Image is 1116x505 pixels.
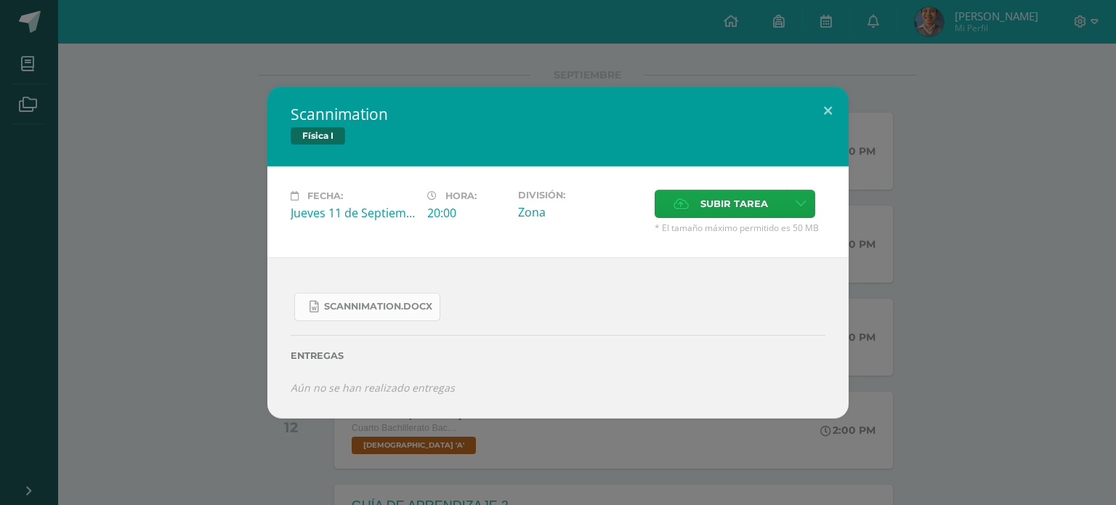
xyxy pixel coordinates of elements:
a: Scannimation.docx [294,293,440,321]
div: 20:00 [427,205,506,221]
span: Física I [291,127,345,145]
div: Jueves 11 de Septiembre [291,205,416,221]
button: Close (Esc) [807,86,849,136]
span: Hora: [445,190,477,201]
i: Aún no se han realizado entregas [291,381,455,395]
span: Fecha: [307,190,343,201]
div: Zona [518,204,643,220]
h2: Scannimation [291,104,825,124]
span: Subir tarea [700,190,768,217]
label: División: [518,190,643,201]
span: * El tamaño máximo permitido es 50 MB [655,222,825,234]
label: Entregas [291,350,825,361]
span: Scannimation.docx [324,301,432,312]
